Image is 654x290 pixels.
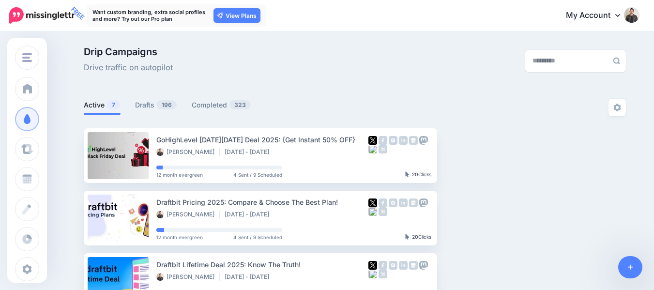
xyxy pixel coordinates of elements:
img: twitter-square.png [368,198,377,207]
li: [DATE] - [DATE] [225,273,274,281]
img: google_business-grey-square.png [409,261,418,270]
b: 20 [412,234,418,240]
div: GoHighLevel [DATE][DATE] Deal 2025: {Get Instant 50% OFF} [156,134,368,145]
img: facebook-grey-square.png [379,261,387,270]
img: linkedin-grey-square.png [399,136,408,145]
a: Drafts196 [135,99,177,111]
li: [DATE] - [DATE] [225,211,274,218]
img: mastodon-grey-square.png [419,261,428,270]
a: Active7 [84,99,121,111]
img: bluesky-grey-square.png [368,145,377,153]
img: google_business-grey-square.png [409,136,418,145]
span: 12 month evergreen [156,235,203,240]
b: 20 [412,171,418,177]
img: mastodon-grey-square.png [419,198,428,207]
li: [PERSON_NAME] [156,273,220,281]
a: Completed323 [192,99,251,111]
div: Clicks [405,172,431,178]
div: Draftbit Lifetime Deal 2025: Know The Truth! [156,259,368,270]
img: twitter-square.png [368,261,377,270]
span: FREE [68,3,88,23]
li: [DATE] - [DATE] [225,148,274,156]
span: 4 Sent / 9 Scheduled [233,235,282,240]
a: FREE [9,5,75,26]
span: 12 month evergreen [156,172,203,177]
a: View Plans [213,8,260,23]
img: menu.png [22,53,32,62]
img: linkedin-grey-square.png [399,261,408,270]
span: 7 [107,100,120,109]
img: instagram-grey-square.png [389,136,397,145]
a: My Account [556,4,639,28]
li: [PERSON_NAME] [156,211,220,218]
img: linkedin-grey-square.png [399,198,408,207]
img: mastodon-grey-square.png [419,136,428,145]
span: Drive traffic on autopilot [84,61,173,74]
img: medium-grey-square.png [379,207,387,216]
span: Drip Campaigns [84,47,173,57]
li: [PERSON_NAME] [156,148,220,156]
img: search-grey-6.png [613,57,620,64]
span: 4 Sent / 9 Scheduled [233,172,282,177]
img: google_business-grey-square.png [409,198,418,207]
img: Missinglettr [9,7,75,24]
img: instagram-grey-square.png [389,261,397,270]
img: pointer-grey-darker.png [405,171,410,177]
div: Draftbit Pricing 2025: Compare & Choose The Best Plan! [156,197,368,208]
img: settings-grey.png [613,104,621,111]
span: 323 [229,100,251,109]
img: facebook-grey-square.png [379,198,387,207]
div: Clicks [405,234,431,240]
img: medium-grey-square.png [379,145,387,153]
img: twitter-square.png [368,136,377,145]
span: 196 [157,100,177,109]
img: bluesky-grey-square.png [368,270,377,278]
img: medium-grey-square.png [379,270,387,278]
img: bluesky-grey-square.png [368,207,377,216]
img: instagram-grey-square.png [389,198,397,207]
img: facebook-grey-square.png [379,136,387,145]
p: Want custom branding, extra social profiles and more? Try out our Pro plan [92,9,209,22]
img: pointer-grey-darker.png [405,234,410,240]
